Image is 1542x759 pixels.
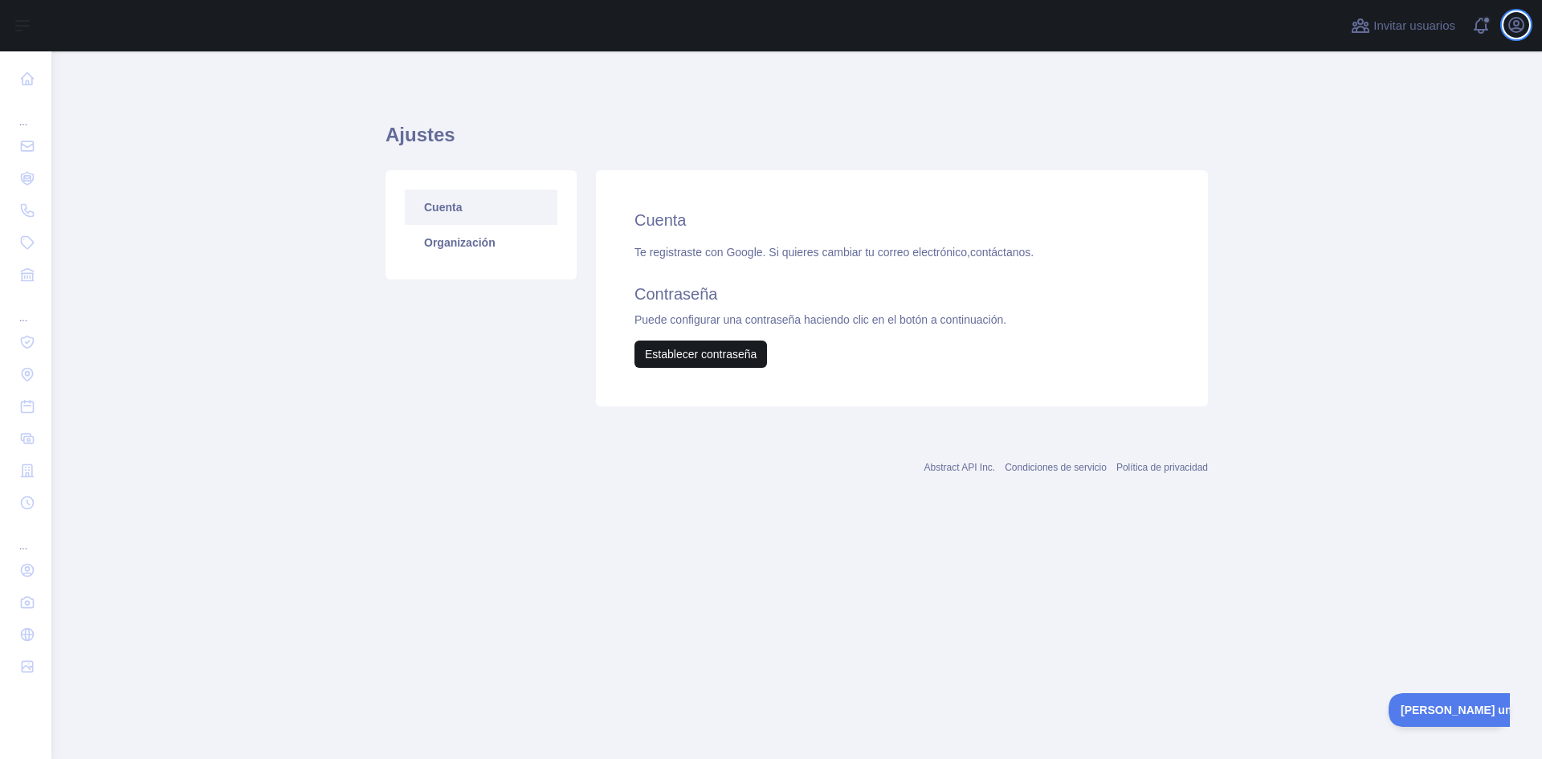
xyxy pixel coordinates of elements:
font: Ajustes [385,124,455,145]
a: Organización [405,225,557,260]
font: Organización [424,236,496,249]
iframe: Activar/desactivar soporte al cliente [1389,693,1510,727]
a: Política de privacidad [1116,462,1208,473]
a: Cuenta [405,190,557,225]
a: contáctanos. [970,246,1034,259]
a: Condiciones de servicio [1005,462,1107,473]
font: ... [19,541,27,552]
font: Invitar usuarios [1373,18,1455,32]
a: Abstract API Inc. [924,462,995,473]
font: Cuenta [634,211,687,229]
button: Invitar usuarios [1348,13,1458,39]
font: Cuenta [424,201,462,214]
font: ... [19,116,27,128]
font: Puede configurar una contraseña haciendo clic en el botón a continuación. [634,313,1006,326]
font: Contraseña [634,285,717,303]
font: [PERSON_NAME] una pregunta [12,10,181,23]
font: Establecer contraseña [645,348,757,361]
font: ... [19,312,27,324]
button: Establecer contraseña [634,341,767,368]
font: Te registraste con Google. Si quieres cambiar tu correo electrónico, [634,246,970,259]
